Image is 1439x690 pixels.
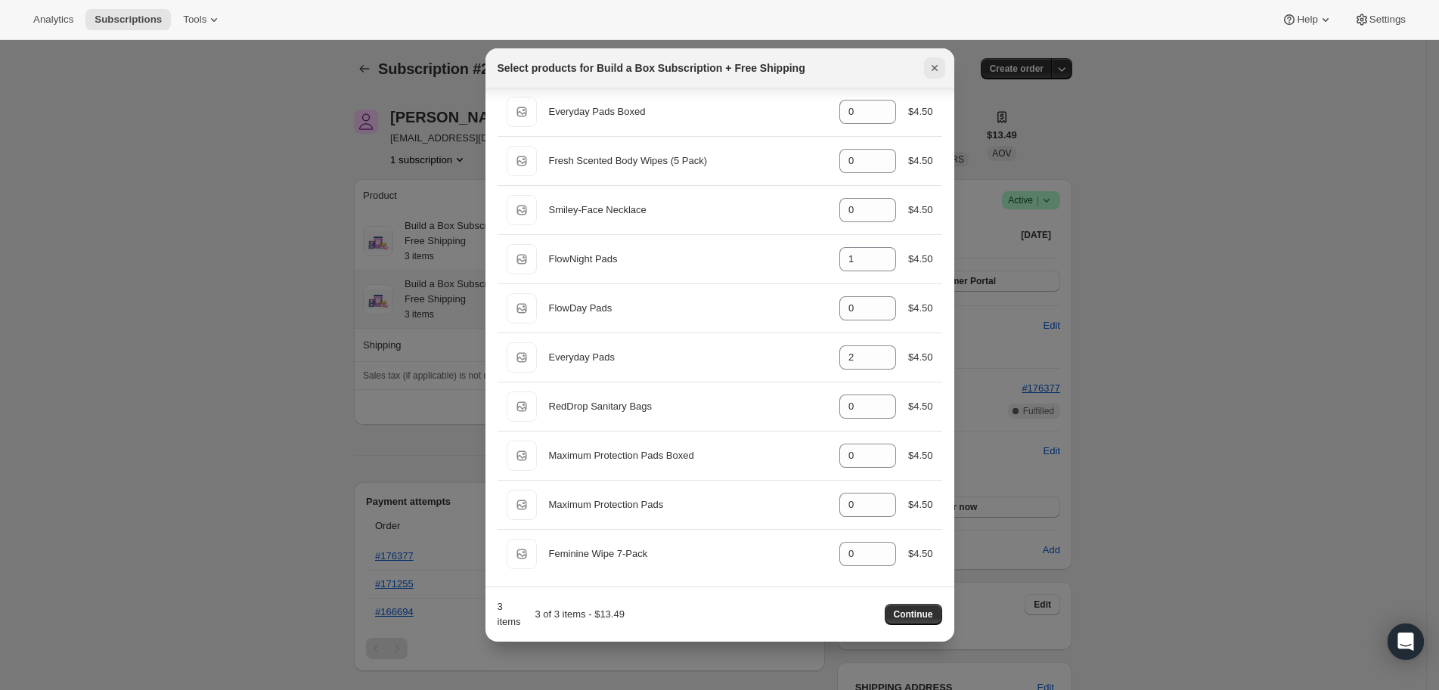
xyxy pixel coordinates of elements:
div: $4.50 [908,203,933,218]
div: Smiley-Face Necklace [549,203,827,218]
button: Close [924,57,945,79]
div: $4.50 [908,104,933,119]
div: Everyday Pads [549,350,827,365]
div: RedDrop Sanitary Bags [549,399,827,414]
button: Analytics [24,9,82,30]
span: Help [1297,14,1317,26]
h2: Select products for Build a Box Subscription + Free Shipping [498,60,805,76]
button: Subscriptions [85,9,171,30]
button: Settings [1345,9,1415,30]
span: Subscriptions [95,14,162,26]
div: Open Intercom Messenger [1388,623,1424,660]
button: Help [1273,9,1341,30]
span: Settings [1369,14,1406,26]
div: $4.50 [908,301,933,316]
div: $4.50 [908,448,933,463]
div: Maximum Protection Pads Boxed [549,448,827,463]
div: Maximum Protection Pads [549,497,827,512]
div: $4.50 [908,497,933,512]
div: $4.50 [908,399,933,414]
div: 3 of 3 items - $13.49 [527,607,624,622]
button: Tools [174,9,231,30]
div: Feminine Wipe 7-Pack [549,546,827,562]
div: Fresh Scented Body Wipes (5 Pack) [549,153,827,169]
span: Continue [894,608,933,620]
div: $4.50 [908,252,933,267]
div: FlowNight Pads [549,252,827,267]
span: Analytics [33,14,73,26]
div: $4.50 [908,546,933,562]
div: $4.50 [908,153,933,169]
div: 3 items [498,599,522,630]
div: $4.50 [908,350,933,365]
div: FlowDay Pads [549,301,827,316]
div: Everyday Pads Boxed [549,104,827,119]
button: Continue [885,604,942,625]
span: Tools [183,14,206,26]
